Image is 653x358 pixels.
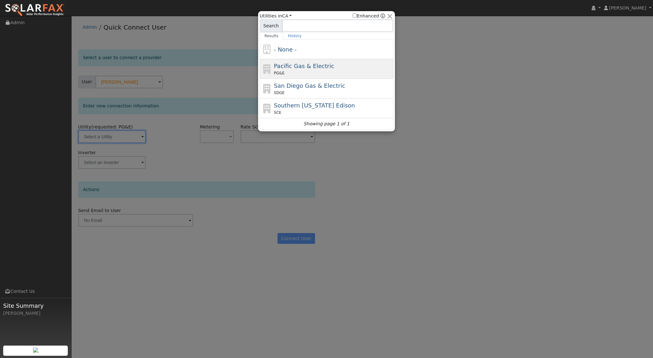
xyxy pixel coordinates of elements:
[353,13,385,19] span: Show enhanced providers
[282,13,292,18] a: CA
[304,120,349,127] i: Showing page 1 of 1
[274,90,285,96] span: SDGE
[274,46,297,53] span: - None -
[274,63,334,69] span: Pacific Gas & Electric
[381,13,385,18] a: Enhanced Providers
[5,3,65,17] img: SolarFax
[353,13,379,19] label: Enhanced
[33,348,38,353] img: retrieve
[260,19,282,32] span: Search
[3,301,68,310] span: Site Summary
[260,32,283,40] a: Results
[609,5,646,10] span: [PERSON_NAME]
[274,102,355,109] span: Southern [US_STATE] Edison
[260,13,292,19] span: Utilities in
[353,13,357,17] input: Enhanced
[283,32,306,40] a: History
[274,82,345,89] span: San Diego Gas & Electric
[274,70,284,76] span: PG&E
[3,310,68,317] div: [PERSON_NAME]
[274,110,282,115] span: SCE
